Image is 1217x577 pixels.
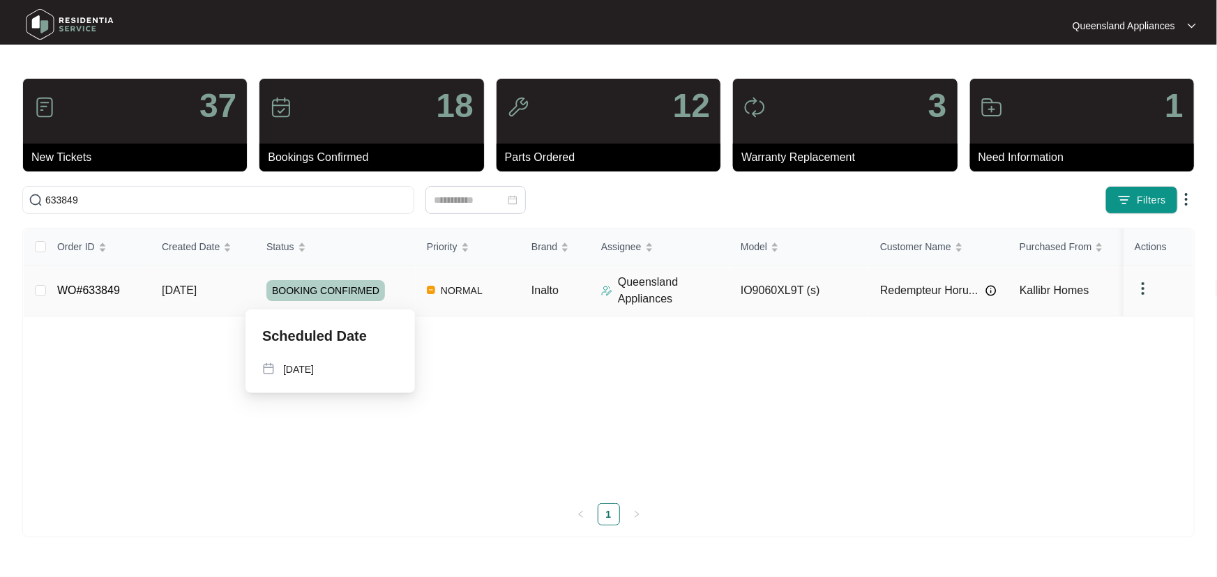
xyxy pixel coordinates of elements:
[1020,284,1089,296] span: Kallibr Homes
[31,149,247,166] p: New Tickets
[33,96,56,118] img: icon
[45,192,408,208] input: Search by Order Id, Assignee Name, Customer Name, Brand and Model
[531,239,557,254] span: Brand
[1020,239,1091,254] span: Purchased From
[673,89,710,123] p: 12
[1008,229,1148,266] th: Purchased From
[869,229,1008,266] th: Customer Name
[266,239,294,254] span: Status
[978,149,1194,166] p: Need Information
[46,229,151,266] th: Order ID
[29,193,43,207] img: search-icon
[880,282,978,299] span: Redempteur Horu...
[590,229,730,266] th: Assignee
[981,96,1003,118] img: icon
[1135,280,1151,297] img: dropdown arrow
[1117,193,1131,207] img: filter icon
[577,510,585,518] span: left
[283,362,314,376] p: [DATE]
[436,89,473,123] p: 18
[1178,191,1195,208] img: dropdown arrow
[601,285,612,296] img: Assigner Icon
[601,239,642,254] span: Assignee
[162,239,220,254] span: Created Date
[1165,89,1184,123] p: 1
[730,229,869,266] th: Model
[199,89,236,123] p: 37
[570,503,592,525] li: Previous Page
[507,96,529,118] img: icon
[741,239,767,254] span: Model
[435,282,488,299] span: NORMAL
[416,229,520,266] th: Priority
[151,229,255,266] th: Created Date
[598,503,620,525] li: 1
[880,239,951,254] span: Customer Name
[531,284,559,296] span: Inalto
[268,149,483,166] p: Bookings Confirmed
[427,239,458,254] span: Priority
[162,284,197,296] span: [DATE]
[618,274,730,307] p: Queensland Appliances
[626,503,648,525] button: right
[520,229,590,266] th: Brand
[1124,229,1193,266] th: Actions
[21,3,119,45] img: residentia service logo
[598,504,619,525] a: 1
[262,326,367,346] p: Scheduled Date
[1188,22,1196,29] img: dropdown arrow
[266,280,385,301] span: BOOKING CONFIRMED
[270,96,292,118] img: icon
[57,284,120,296] a: WO#633849
[928,89,947,123] p: 3
[505,149,720,166] p: Parts Ordered
[570,503,592,525] button: left
[985,285,997,296] img: Info icon
[262,362,275,375] img: map-pin
[633,510,641,518] span: right
[743,96,766,118] img: icon
[741,149,957,166] p: Warranty Replacement
[57,239,95,254] span: Order ID
[626,503,648,525] li: Next Page
[255,229,416,266] th: Status
[1073,19,1175,33] p: Queensland Appliances
[730,266,869,316] td: IO9060XL9T (s)
[1137,193,1166,208] span: Filters
[1105,186,1178,214] button: filter iconFilters
[427,286,435,294] img: Vercel Logo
